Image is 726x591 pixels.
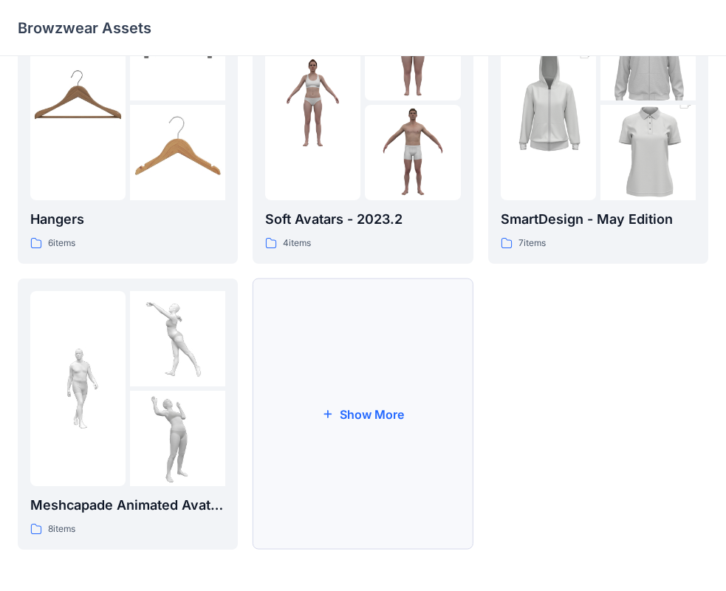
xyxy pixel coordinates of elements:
[365,105,460,200] img: folder 3
[501,209,696,230] p: SmartDesign - May Edition
[48,236,75,251] p: 6 items
[130,291,225,386] img: folder 2
[48,522,75,537] p: 8 items
[501,31,596,174] img: folder 1
[600,81,696,225] img: folder 3
[253,279,473,550] button: Show More
[30,55,126,150] img: folder 1
[18,279,238,550] a: folder 1folder 2folder 3Meshcapade Animated Avatars8items
[130,105,225,200] img: folder 3
[30,209,225,230] p: Hangers
[18,18,151,38] p: Browzwear Assets
[30,495,225,516] p: Meshcapade Animated Avatars
[265,55,360,150] img: folder 1
[130,391,225,486] img: folder 3
[283,236,311,251] p: 4 items
[265,209,460,230] p: Soft Avatars - 2023.2
[518,236,546,251] p: 7 items
[30,341,126,436] img: folder 1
